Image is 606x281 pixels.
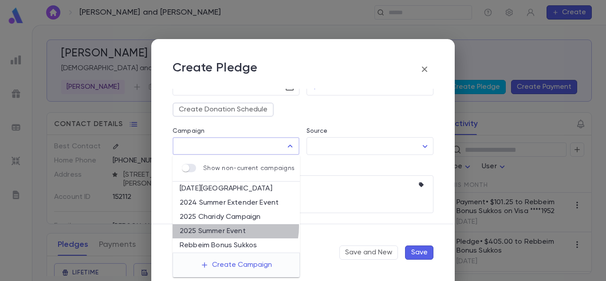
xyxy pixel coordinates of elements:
[203,165,295,172] p: Show non-current campaigns
[173,224,300,238] li: 2025 Summer Event
[307,127,327,135] label: Source
[173,238,300,253] li: Rebbeim Bonus Sukkos
[173,182,300,196] li: [DATE][GEOGRAPHIC_DATA]
[405,245,433,260] button: Save
[193,257,279,273] button: Create Campaign
[173,127,205,135] label: Campaign
[173,60,258,78] p: Create Pledge
[173,103,274,117] button: Create Donation Schedule
[307,138,433,155] div: ​
[173,210,300,224] li: 2025 Charidy Campaign
[173,196,300,210] li: 2024 Summer Extender Event
[284,140,296,152] button: Close
[339,245,398,260] button: Save and New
